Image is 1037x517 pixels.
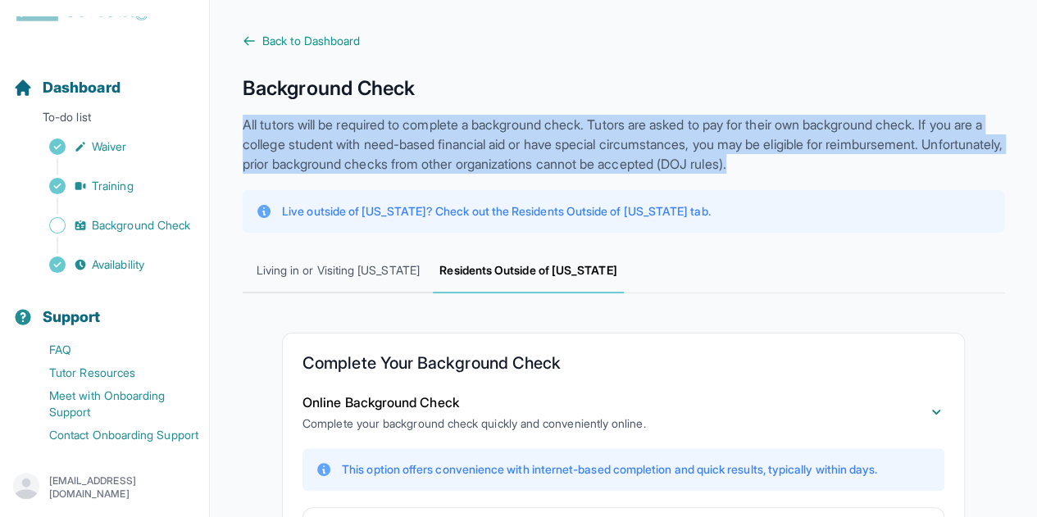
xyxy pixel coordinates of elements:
a: Tutor Resources [13,361,209,384]
span: Availability [92,256,144,273]
h2: Complete Your Background Check [302,353,944,379]
button: [EMAIL_ADDRESS][DOMAIN_NAME] [13,473,196,502]
span: Back to Dashboard [262,33,360,49]
span: Residents Outside of [US_STATE] [433,249,623,293]
a: Meet with Onboarding Support [13,384,209,424]
a: FAQ [13,338,209,361]
a: Back to Dashboard [243,33,1004,49]
p: All tutors will be required to complete a background check. Tutors are asked to pay for their own... [243,115,1004,174]
a: Waiver [13,135,209,158]
a: Dashboard [13,76,121,99]
a: Background Check [13,214,209,237]
a: Training [13,175,209,197]
a: Contact Onboarding Support [13,424,209,447]
span: Living in or Visiting [US_STATE] [243,249,433,293]
span: Support [43,306,101,329]
p: Complete your background check quickly and conveniently online. [302,415,645,432]
p: [EMAIL_ADDRESS][DOMAIN_NAME] [49,474,196,501]
p: This option offers convenience with internet-based completion and quick results, typically within... [342,461,877,478]
button: Dashboard [7,50,202,106]
span: Online Background Check [302,394,459,410]
h1: Background Check [243,75,1004,102]
p: Live outside of [US_STATE]? Check out the Residents Outside of [US_STATE] tab. [282,203,710,220]
button: Support [7,279,202,335]
span: Background Check [92,217,190,234]
p: To-do list [7,109,202,132]
button: Online Background CheckComplete your background check quickly and conveniently online. [302,392,944,432]
span: Dashboard [43,76,121,99]
nav: Tabs [243,249,1004,293]
a: Availability [13,253,209,276]
span: Training [92,178,134,194]
span: Waiver [92,138,126,155]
